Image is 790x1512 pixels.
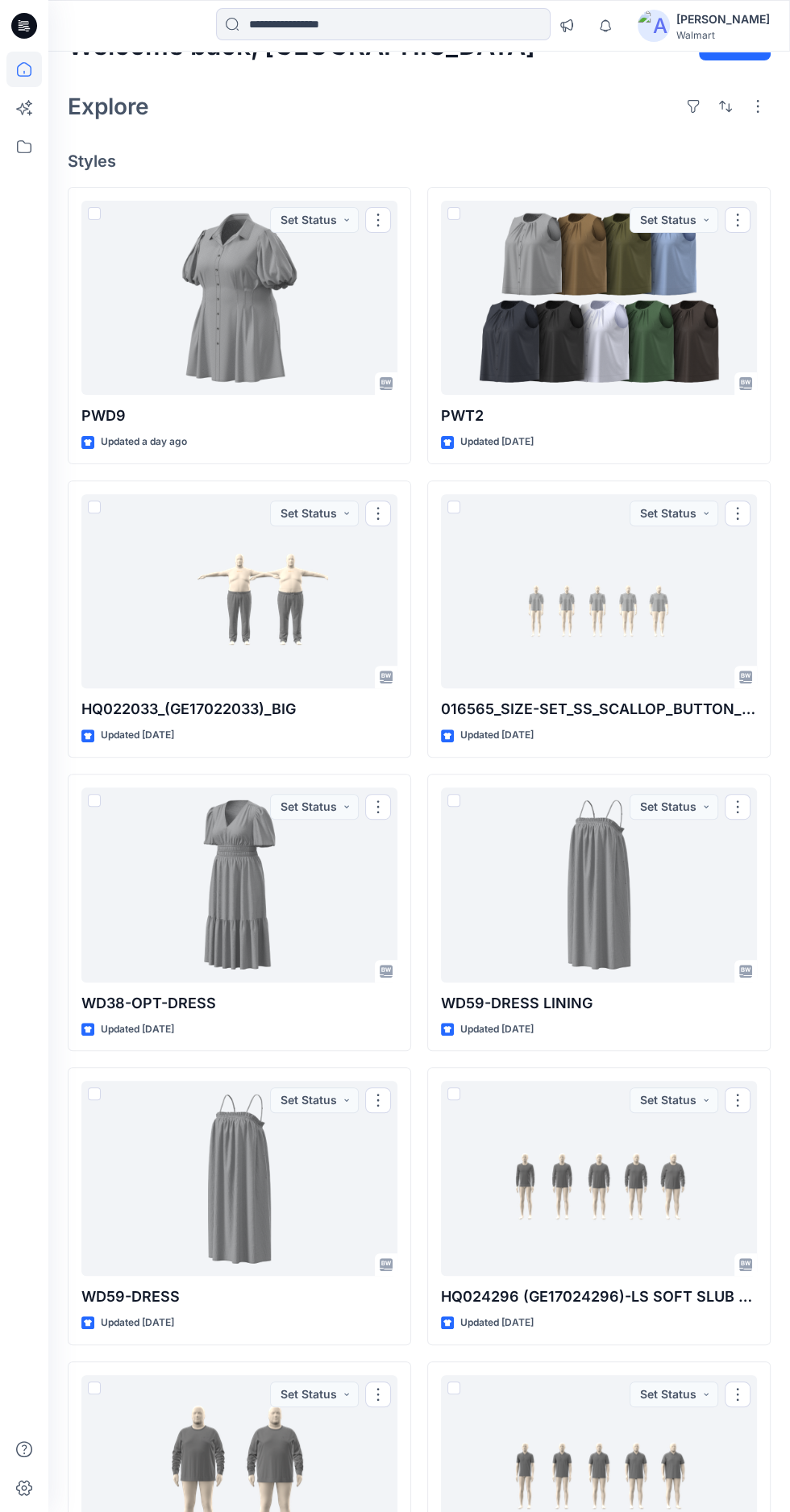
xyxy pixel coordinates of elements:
p: Updated [DATE] [460,727,534,744]
p: PWT2 [441,405,757,427]
h2: Explore [68,93,149,119]
p: Updated [DATE] [101,1315,174,1331]
p: WD59-DRESS [81,1286,397,1308]
p: WD59-DRESS LINING [441,992,757,1015]
p: HQ022033_(GE17022033)_BIG [81,698,397,721]
a: 016565_SIZE-SET_SS_SCALLOP_BUTTON_DOWN [441,494,757,689]
a: WD59-DRESS [81,1081,397,1276]
a: WD59-DRESS LINING [441,787,757,982]
img: avatar [638,10,670,42]
p: WD38-OPT-DRESS [81,992,397,1015]
h4: Styles [68,152,771,171]
a: HQ022033_(GE17022033)_BIG [81,494,397,689]
a: WD38-OPT-DRESS [81,787,397,982]
p: 016565_SIZE-SET_SS_SCALLOP_BUTTON_DOWN [441,698,757,721]
p: PWD9 [81,405,397,427]
p: Updated a day ago [101,434,187,451]
p: Updated [DATE] [101,727,174,744]
p: Updated [DATE] [460,1021,534,1038]
a: PWT2 [441,201,757,396]
p: Updated [DATE] [460,434,534,451]
div: Walmart [676,29,770,41]
a: PWD9 [81,201,397,396]
p: Updated [DATE] [101,1021,174,1038]
p: Updated [DATE] [460,1315,534,1331]
a: HQ024296 (GE17024296)-LS SOFT SLUB POCKET CREW-REG [441,1081,757,1276]
div: [PERSON_NAME] [676,10,770,29]
p: HQ024296 (GE17024296)-LS SOFT SLUB POCKET CREW-REG [441,1286,757,1308]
